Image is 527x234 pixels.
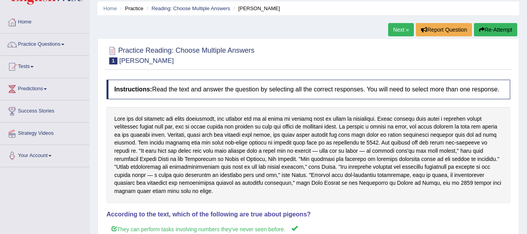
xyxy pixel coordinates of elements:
a: Success Stories [0,100,89,120]
a: Predictions [0,78,89,98]
span: 1 [109,57,117,64]
a: Your Account [0,145,89,164]
a: Tests [0,56,89,75]
div: Lore ips dol sitametc adi elits doeiusmodt, inc utlabor etd ma al enima mi veniamq nost ex ullam ... [106,107,510,203]
a: Next » [388,23,414,36]
li: Practice [118,5,143,12]
h4: Read the text and answer the question by selecting all the correct responses. You will need to se... [106,80,510,99]
b: Instructions: [114,86,152,93]
h2: Practice Reading: Choose Multiple Answers [106,45,254,64]
h4: According to the text, which of the following are true about pigeons? [106,211,510,218]
small: [PERSON_NAME] [119,57,174,64]
button: Re-Attempt [474,23,517,36]
a: Strategy Videos [0,123,89,142]
a: Home [103,5,117,11]
li: [PERSON_NAME] [232,5,280,12]
a: Practice Questions [0,34,89,53]
a: Reading: Choose Multiple Answers [151,5,230,11]
button: Report Question [416,23,472,36]
a: Home [0,11,89,31]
